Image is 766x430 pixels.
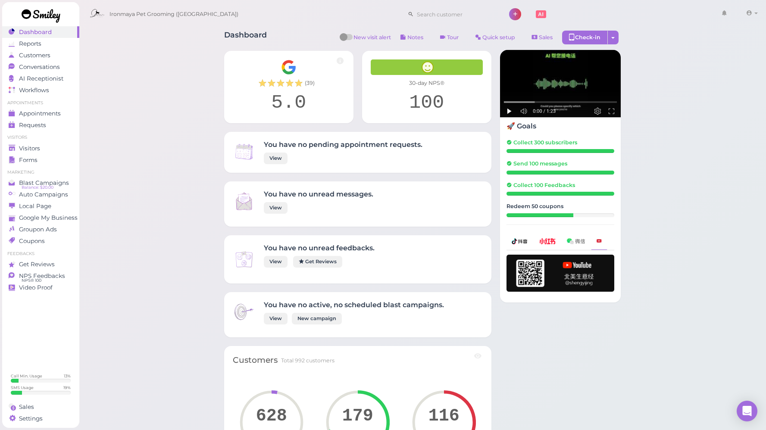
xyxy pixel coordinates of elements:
[264,313,288,324] a: View
[19,87,49,94] span: Workflows
[264,140,422,149] h4: You have no pending appointment requests.
[2,169,79,175] li: Marketing
[506,255,614,292] img: youtube-h-92280983ece59b2848f85fc261e8ffad.png
[506,213,573,217] div: 31
[19,272,65,280] span: NPS Feedbacks
[2,224,79,235] a: Groupon Ads
[22,184,53,191] span: Balance: $20.00
[19,179,69,187] span: Blast Campaigns
[264,153,288,164] a: View
[2,235,79,247] a: Coupons
[264,244,375,252] h4: You have no unread feedbacks.
[2,282,79,293] a: Video Proof
[2,401,79,413] a: Sales
[19,75,63,82] span: AI Receptionist
[506,139,614,146] h5: Collect 300 subscribers
[414,7,497,21] input: Search customer
[19,110,61,117] span: Appointments
[371,91,483,115] div: 100
[264,256,288,268] a: View
[2,38,79,50] a: Reports
[19,145,40,152] span: Visitors
[2,61,79,73] a: Conversations
[2,134,79,140] li: Visitors
[2,200,79,212] a: Local Page
[305,79,315,87] span: ( 39 )
[2,50,79,61] a: Customers
[281,59,297,75] img: Google__G__Logo-edd0e34f60d7ca4a2f4ece79cff21ae3.svg
[264,301,444,309] h4: You have no active, no scheduled blast campaigns.
[506,182,614,188] h5: Collect 100 Feedbacks
[539,238,556,244] img: xhs-786d23addd57f6a2be217d5a65f4ab6b.png
[2,259,79,270] a: Get Reviews
[2,143,79,154] a: Visitors
[233,248,255,271] img: Inbox
[233,140,255,163] img: Inbox
[2,251,79,257] li: Feedbacks
[2,100,79,106] li: Appointments
[19,40,41,47] span: Reports
[567,238,585,244] img: wechat-a99521bb4f7854bbf8f190d1356e2cdb.png
[19,226,57,233] span: Groupon Ads
[19,52,50,59] span: Customers
[2,26,79,38] a: Dashboard
[109,2,238,26] span: Ironmaya Pet Grooming ([GEOGRAPHIC_DATA])
[512,238,528,244] img: douyin-2727e60b7b0d5d1bbe969c21619e8014.png
[19,191,68,198] span: Auto Campaigns
[19,214,78,221] span: Google My Business
[371,79,483,87] div: 30-day NPS®
[233,91,345,115] div: 5.0
[2,84,79,96] a: Workflows
[737,401,757,421] div: Open Intercom Messenger
[63,385,71,390] div: 19 %
[525,31,560,44] a: Sales
[19,237,45,245] span: Coupons
[233,190,255,212] img: Inbox
[264,190,373,198] h4: You have no unread messages.
[293,256,342,268] a: Get Reviews
[292,313,342,324] a: New campaign
[2,73,79,84] a: AI Receptionist
[19,156,38,164] span: Forms
[19,284,53,291] span: Video Proof
[506,122,614,130] h4: 🚀 Goals
[2,413,79,424] a: Settings
[506,160,614,167] h5: Send 100 messages
[19,261,55,268] span: Get Reviews
[22,277,41,284] span: NPS® 100
[19,28,52,36] span: Dashboard
[500,50,621,118] img: AI receptionist
[264,202,288,214] a: View
[562,31,608,44] div: Check-in
[233,301,255,323] img: Inbox
[2,119,79,131] a: Requests
[19,415,43,422] span: Settings
[64,373,71,379] div: 13 %
[224,31,267,47] h1: Dashboard
[19,403,34,411] span: Sales
[2,212,79,224] a: Google My Business
[468,31,522,44] a: Quick setup
[2,154,79,166] a: Forms
[19,203,51,210] span: Local Page
[2,270,79,282] a: NPS Feedbacks NPS® 100
[19,122,46,129] span: Requests
[506,203,614,209] h5: Redeem 50 coupons
[233,355,278,366] div: Customers
[281,357,335,365] div: Total 992 customers
[2,189,79,200] a: Auto Campaigns
[393,31,431,44] button: Notes
[11,385,34,390] div: SMS Usage
[2,177,79,189] a: Blast Campaigns Balance: $20.00
[353,34,391,47] span: New visit alert
[433,31,466,44] a: Tour
[11,373,42,379] div: Call Min. Usage
[19,63,60,71] span: Conversations
[539,34,553,41] span: Sales
[2,108,79,119] a: Appointments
